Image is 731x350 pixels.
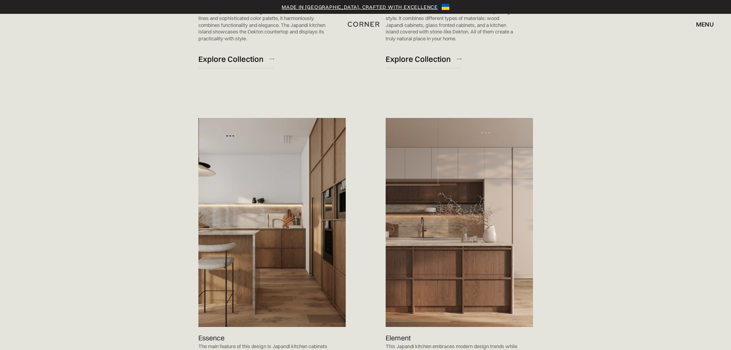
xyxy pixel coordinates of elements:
a: Explore Collection [198,50,274,68]
div: Explore Collection [198,54,264,64]
a: Made in [GEOGRAPHIC_DATA], crafted with excellence [282,3,438,11]
a: Explore Collection [386,50,461,68]
a: home [339,19,392,29]
div: menu [688,18,714,31]
p: Element [386,333,411,343]
div: Explore Collection [386,54,451,64]
div: menu [696,21,714,27]
p: Essence [198,333,224,343]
